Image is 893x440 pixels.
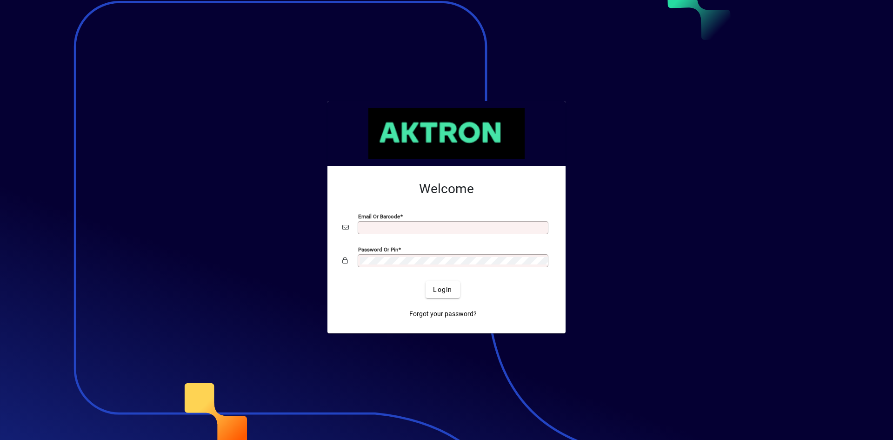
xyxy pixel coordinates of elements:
span: Login [433,285,452,295]
mat-label: Email or Barcode [358,213,400,220]
button: Login [426,281,460,298]
mat-label: Password or Pin [358,246,398,253]
span: Forgot your password? [409,309,477,319]
a: Forgot your password? [406,305,480,322]
h2: Welcome [342,181,551,197]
